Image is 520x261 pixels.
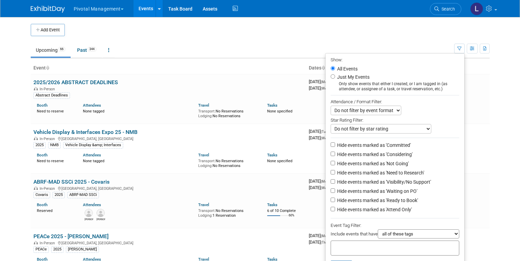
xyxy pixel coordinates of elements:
div: Need to reserve [37,157,73,164]
a: Search [430,3,461,15]
img: Sujash Chatterjee [97,209,105,217]
label: All Events [336,66,358,71]
img: ExhibitDay [31,6,65,13]
div: Event Tag Filter: [331,221,459,229]
div: No Reservations No Reservations [198,157,257,168]
div: Only show events that either I created, or I am tagged in (as attendee, or assignee of a task, or... [331,81,459,92]
div: No Reservations 1 Reservation [198,207,257,218]
a: 2025/2026 ABSTRACT DEADLINES [33,79,118,86]
div: No Reservations No Reservations [198,108,257,118]
span: 66 [58,47,66,52]
span: [DATE] [309,185,330,190]
span: [DATE] [309,233,332,238]
label: Hide events marked as 'Visibility/No Support' [336,179,431,185]
label: Hide events marked as 'Committed' [336,142,411,149]
div: Attendance / Format Filter: [331,98,459,106]
div: Vehicle Display &amp; Interfaces [63,142,123,148]
div: 2025 [53,192,65,198]
span: [DATE] [309,135,330,140]
span: [DATE] [309,129,330,134]
span: Transport: [198,209,216,213]
a: Travel [198,153,209,157]
div: PEACe [33,246,49,252]
a: Booth [37,202,47,207]
img: In-Person Event [34,241,38,244]
span: None specified [267,159,292,163]
div: None tagged [83,108,193,114]
span: In-Person [40,241,57,245]
span: Transport: [198,109,216,113]
span: Lodging: [198,164,213,168]
span: Search [439,6,455,12]
a: Travel [198,103,209,108]
a: Past344 [72,44,102,57]
span: [DATE] [309,79,332,84]
span: Transport: [198,159,216,163]
div: ABRF-MAD SSCi [67,192,99,198]
div: NMB [48,142,61,148]
span: (Wed) [321,186,330,190]
div: Covaris [33,192,50,198]
label: Hide events marked as 'Not Going' [336,160,409,167]
span: (Wed) [321,87,330,90]
a: Sort by Start Date [321,65,325,71]
div: 2025 [33,142,46,148]
span: [DATE] [309,179,332,184]
a: ABRF-MAD SSCi 2025 - Covaris [33,179,110,185]
span: In-Person [40,137,57,141]
div: [GEOGRAPHIC_DATA], [GEOGRAPHIC_DATA] [33,136,303,141]
label: Hide events marked as 'Need to Research' [336,169,424,176]
img: In-Person Event [34,87,38,90]
div: 6 of 10 Complete [267,209,303,213]
label: Hide events marked as 'Waiting on PO' [336,188,417,195]
img: In-Person Event [34,186,38,190]
img: Melissa Gabello [85,209,93,217]
div: Need to reserve [37,108,73,114]
th: Dates [306,62,398,74]
div: [GEOGRAPHIC_DATA], [GEOGRAPHIC_DATA] [33,240,303,245]
span: Lodging: [198,213,213,218]
div: Show: [331,55,459,64]
div: Sujash Chatterjee [97,217,105,221]
div: Include events that have [331,229,459,241]
span: (Mon) [321,80,330,84]
a: Attendees [83,153,101,157]
a: Travel [198,202,209,207]
span: [DATE] [309,86,330,91]
a: Attendees [83,202,101,207]
a: Attendees [83,103,101,108]
div: [PERSON_NAME] [66,246,99,252]
a: Upcoming66 [31,44,71,57]
div: Star Rating Filter: [331,115,459,124]
button: Add Event [31,24,65,36]
a: Tasks [267,103,277,108]
label: Hide events marked as 'Considering' [336,151,413,158]
span: (Thu) [321,241,328,244]
a: Vehicle Display & Interfaces Expo 25 - NMB [33,129,138,135]
a: Tasks [267,202,277,207]
span: (Wed) [321,136,330,140]
span: (Tue) [321,130,328,134]
span: In-Person [40,186,57,191]
span: Lodging: [198,114,213,118]
span: None specified [267,109,292,113]
label: Hide events marked as 'Attend Only' [336,206,412,213]
label: Hide events marked as 'Ready to Book' [336,197,418,204]
div: None tagged [83,157,193,164]
a: Tasks [267,153,277,157]
span: (Mon) [321,234,330,238]
span: 344 [87,47,97,52]
div: Abstract Deadlines [33,92,70,98]
span: (Mon) [321,180,330,183]
td: 60% [289,214,294,223]
span: [DATE] [309,240,328,245]
img: In-Person Event [34,137,38,140]
a: PEACe 2025 - [PERSON_NAME] [33,233,109,240]
img: Leslie Pelton [470,2,483,15]
th: Event [31,62,306,74]
a: Booth [37,103,47,108]
label: Just My Events [336,74,370,80]
a: Sort by Event Name [46,65,49,71]
div: Melissa Gabello [85,217,93,221]
div: Reserved [37,207,73,213]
